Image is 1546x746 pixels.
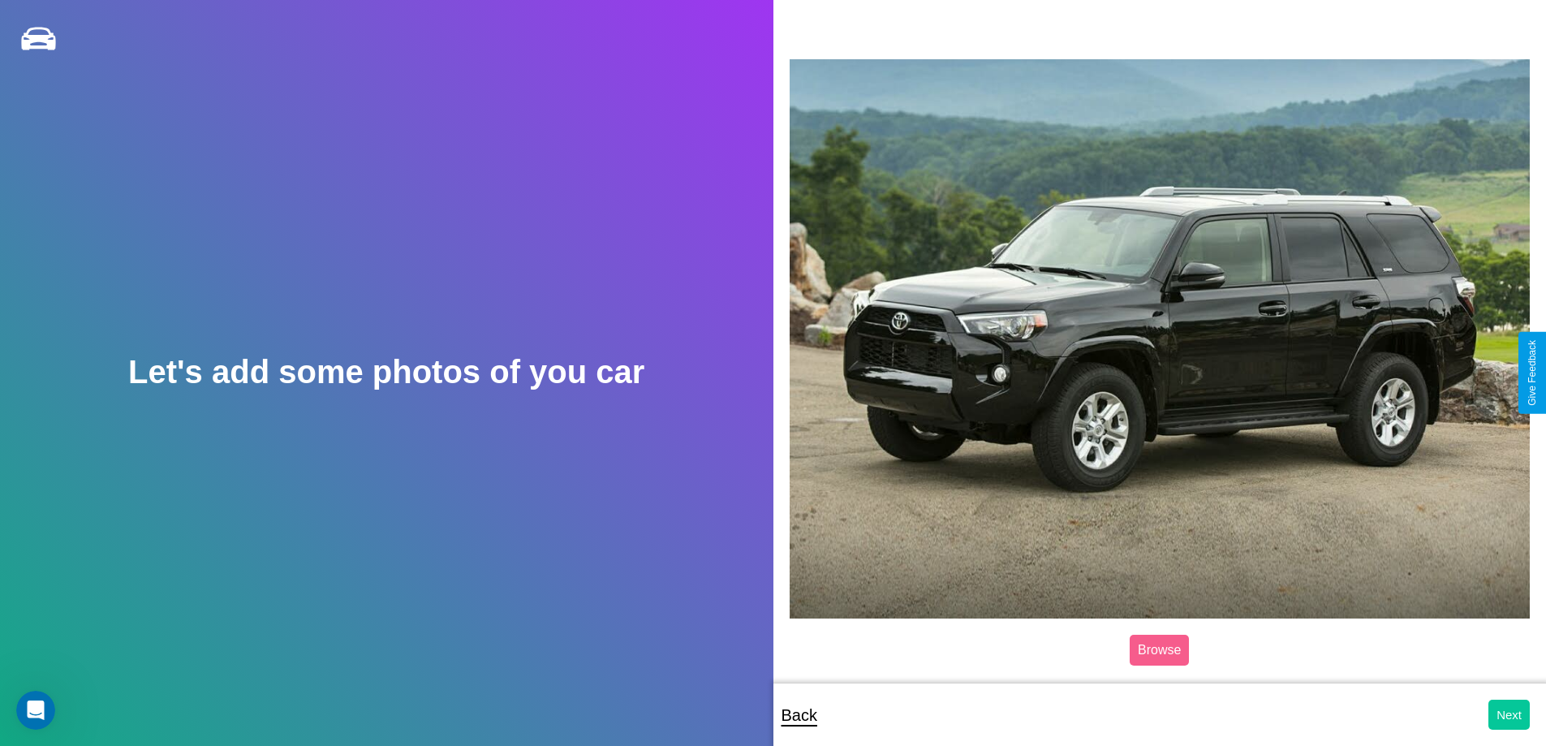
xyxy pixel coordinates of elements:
button: Next [1488,700,1530,730]
label: Browse [1130,635,1189,666]
img: posted [790,59,1531,618]
iframe: Intercom live chat [16,691,55,730]
div: Give Feedback [1527,340,1538,406]
h2: Let's add some photos of you car [128,354,644,390]
p: Back [782,701,817,730]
